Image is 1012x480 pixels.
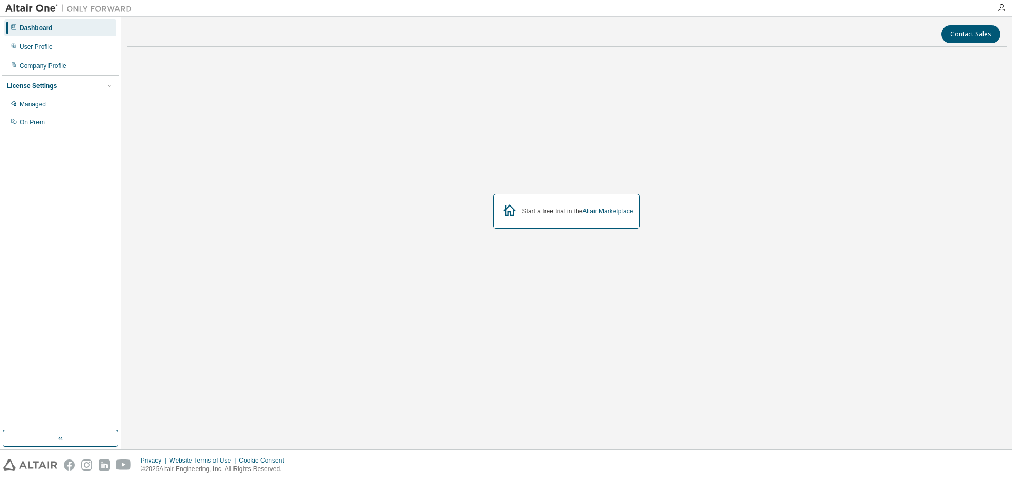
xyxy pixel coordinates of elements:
p: © 2025 Altair Engineering, Inc. All Rights Reserved. [141,465,290,474]
div: Website Terms of Use [169,456,239,465]
div: Managed [20,100,46,109]
button: Contact Sales [941,25,1000,43]
div: License Settings [7,82,57,90]
img: linkedin.svg [99,459,110,471]
img: altair_logo.svg [3,459,57,471]
div: Cookie Consent [239,456,290,465]
img: instagram.svg [81,459,92,471]
div: Dashboard [20,24,53,32]
img: Altair One [5,3,137,14]
div: User Profile [20,43,53,51]
div: On Prem [20,118,45,126]
div: Privacy [141,456,169,465]
img: facebook.svg [64,459,75,471]
div: Start a free trial in the [522,207,634,215]
div: Company Profile [20,62,66,70]
a: Altair Marketplace [582,208,633,215]
img: youtube.svg [116,459,131,471]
